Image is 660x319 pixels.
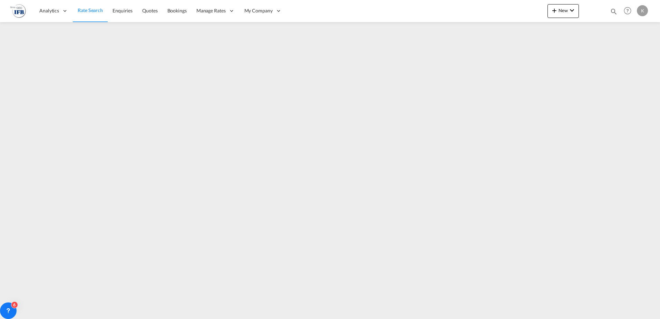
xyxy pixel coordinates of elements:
[637,5,648,16] div: K
[142,8,157,13] span: Quotes
[39,7,59,14] span: Analytics
[568,6,576,14] md-icon: icon-chevron-down
[10,3,26,19] img: b4b53bb0256b11ee9ca18b7abc72fd7f.png
[550,6,559,14] md-icon: icon-plus 400-fg
[622,5,637,17] div: Help
[196,7,226,14] span: Manage Rates
[244,7,273,14] span: My Company
[610,8,618,18] div: icon-magnify
[113,8,133,13] span: Enquiries
[610,8,618,15] md-icon: icon-magnify
[550,8,576,13] span: New
[622,5,633,17] span: Help
[167,8,187,13] span: Bookings
[78,7,103,13] span: Rate Search
[547,4,579,18] button: icon-plus 400-fgNewicon-chevron-down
